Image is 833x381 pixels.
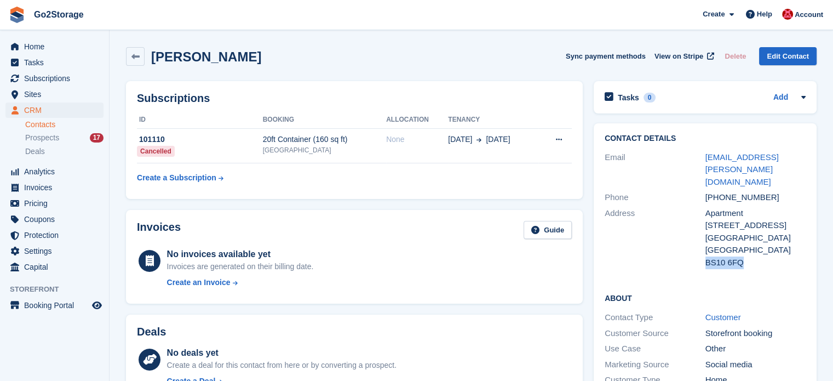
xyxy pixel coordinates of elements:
span: Capital [24,259,90,275]
a: menu [5,196,104,211]
div: Customer Source [605,327,705,340]
a: menu [5,259,104,275]
img: stora-icon-8386f47178a22dfd0bd8f6a31ec36ba5ce8667c1dd55bd0f319d3a0aa187defe.svg [9,7,25,23]
span: Home [24,39,90,54]
div: [GEOGRAPHIC_DATA] [705,232,806,244]
span: [DATE] [448,134,472,145]
span: Pricing [24,196,90,211]
span: Create [703,9,725,20]
h2: Tasks [618,93,639,103]
div: BS10 6FQ [705,257,806,269]
a: menu [5,164,104,179]
a: Create a Subscription [137,168,223,188]
span: Account [795,9,823,20]
a: View on Stripe [650,47,716,65]
div: Phone [605,191,705,204]
a: [EMAIL_ADDRESS][PERSON_NAME][DOMAIN_NAME] [705,152,779,186]
a: menu [5,71,104,86]
a: menu [5,87,104,102]
span: [DATE] [486,134,510,145]
a: Contacts [25,120,104,130]
div: Apartment [STREET_ADDRESS] [705,207,806,232]
span: Analytics [24,164,90,179]
a: Edit Contact [759,47,817,65]
a: menu [5,243,104,259]
span: Protection [24,228,90,243]
div: Address [605,207,705,269]
th: Allocation [386,111,448,129]
a: menu [5,39,104,54]
h2: Deals [137,326,166,338]
a: Add [773,92,788,104]
div: [PHONE_NUMBER] [705,191,806,204]
th: Booking [263,111,386,129]
a: Guide [524,221,572,239]
span: Invoices [24,180,90,195]
img: James Pearson [782,9,793,20]
div: None [386,134,448,145]
a: menu [5,228,104,243]
button: Sync payment methods [566,47,646,65]
span: View on Stripe [654,51,703,62]
div: [GEOGRAPHIC_DATA] [705,244,806,257]
div: No invoices available yet [167,248,314,261]
a: Customer [705,312,741,322]
div: Invoices are generated on their billing date. [167,261,314,272]
span: Settings [24,243,90,259]
div: 101110 [137,134,263,145]
h2: Invoices [137,221,181,239]
a: Prospects 17 [25,132,104,144]
h2: Contact Details [605,134,806,143]
div: Other [705,343,806,355]
a: menu [5,298,104,313]
div: Contact Type [605,311,705,324]
div: 20ft Container (160 sq ft) [263,134,386,145]
a: menu [5,55,104,70]
span: Prospects [25,133,59,143]
span: Help [757,9,772,20]
span: Deals [25,146,45,157]
a: Create an Invoice [167,277,314,288]
div: 17 [90,133,104,143]
div: Social media [705,359,806,371]
a: Deals [25,146,104,157]
a: menu [5,180,104,195]
div: Use Case [605,343,705,355]
h2: About [605,292,806,303]
a: Go2Storage [30,5,88,24]
span: CRM [24,103,90,118]
th: Tenancy [448,111,538,129]
div: Create a Subscription [137,172,216,184]
h2: Subscriptions [137,92,572,105]
div: Storefront booking [705,327,806,340]
span: Storefront [10,284,109,295]
span: Subscriptions [24,71,90,86]
div: No deals yet [167,346,397,360]
div: [GEOGRAPHIC_DATA] [263,145,386,155]
div: Email [605,151,705,189]
span: Coupons [24,212,90,227]
div: Create an Invoice [167,277,231,288]
th: ID [137,111,263,129]
a: Preview store [90,299,104,312]
h2: [PERSON_NAME] [151,49,261,64]
a: menu [5,103,104,118]
span: Sites [24,87,90,102]
span: Tasks [24,55,90,70]
div: 0 [644,93,656,103]
div: Create a deal for this contact from here or by converting a prospect. [167,360,397,371]
span: Booking Portal [24,298,90,313]
div: Cancelled [137,146,175,157]
button: Delete [720,47,750,65]
div: Marketing Source [605,359,705,371]
a: menu [5,212,104,227]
